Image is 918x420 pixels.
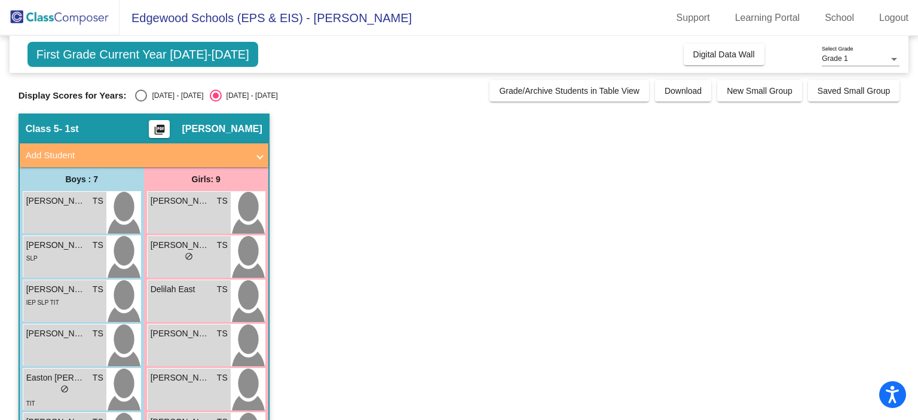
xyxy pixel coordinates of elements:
span: Grade 1 [822,54,847,63]
mat-icon: picture_as_pdf [152,124,167,140]
span: Class 5 [26,123,59,135]
span: IEP SLP TIT [26,299,59,306]
a: Learning Portal [726,8,810,27]
button: Download [655,80,711,102]
span: [PERSON_NAME] [26,283,86,296]
span: SLP [26,255,38,262]
span: [PERSON_NAME] [151,372,210,384]
span: [PERSON_NAME] [151,327,210,340]
button: Digital Data Wall [684,44,764,65]
span: TS [93,372,103,384]
span: Saved Small Group [818,86,890,96]
mat-panel-title: Add Student [26,149,248,163]
span: TS [217,239,228,252]
button: New Small Group [717,80,802,102]
div: [DATE] - [DATE] [147,90,203,101]
mat-radio-group: Select an option [135,90,277,102]
mat-expansion-panel-header: Add Student [20,143,268,167]
span: Digital Data Wall [693,50,755,59]
a: Support [667,8,720,27]
span: [PERSON_NAME] [26,195,86,207]
span: Edgewood Schools (EPS & EIS) - [PERSON_NAME] [120,8,412,27]
a: Logout [870,8,918,27]
div: Girls: 9 [144,167,268,191]
span: [PERSON_NAME] [26,239,86,252]
span: [PERSON_NAME] [182,123,262,135]
span: TS [93,239,103,252]
span: TS [217,195,228,207]
span: [PERSON_NAME] [151,239,210,252]
span: Easton [PERSON_NAME] [26,372,86,384]
span: TS [217,372,228,384]
button: Grade/Archive Students in Table View [489,80,649,102]
a: School [815,8,864,27]
div: [DATE] - [DATE] [222,90,278,101]
span: Delilah East [151,283,210,296]
div: Boys : 7 [20,167,144,191]
span: TIT [26,400,35,407]
button: Print Students Details [149,120,170,138]
span: do_not_disturb_alt [60,385,69,393]
span: [PERSON_NAME] [PERSON_NAME] [26,327,86,340]
span: Download [665,86,702,96]
span: TS [93,283,103,296]
span: [PERSON_NAME] [151,195,210,207]
span: First Grade Current Year [DATE]-[DATE] [27,42,258,67]
span: TS [217,327,228,340]
span: - 1st [59,123,79,135]
span: TS [93,195,103,207]
span: Display Scores for Years: [19,90,127,101]
span: TS [217,283,228,296]
span: do_not_disturb_alt [185,252,193,260]
span: TS [93,327,103,340]
span: Grade/Archive Students in Table View [499,86,639,96]
span: New Small Group [727,86,792,96]
button: Saved Small Group [808,80,899,102]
